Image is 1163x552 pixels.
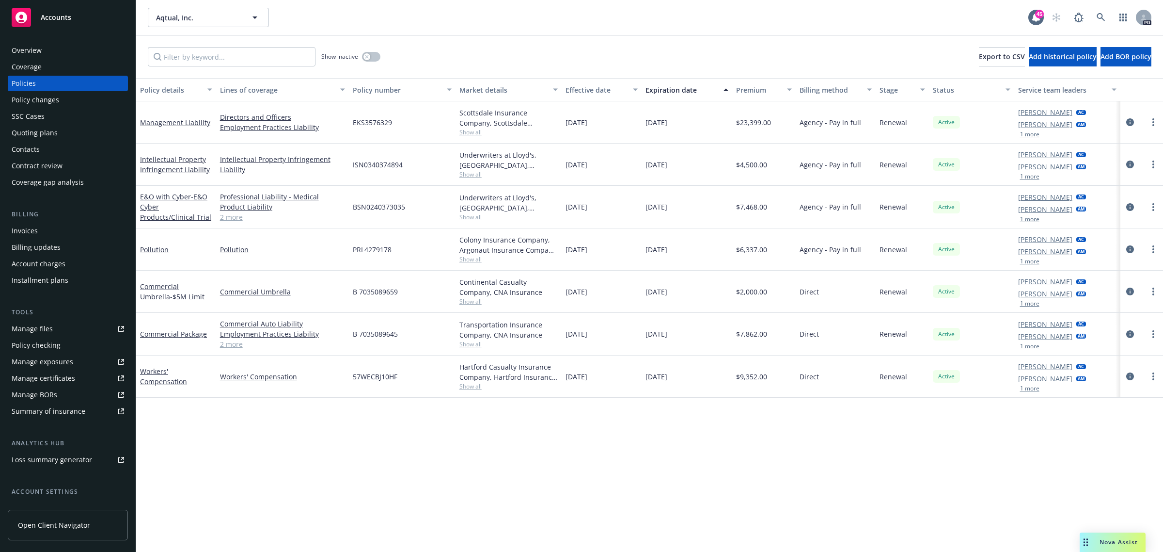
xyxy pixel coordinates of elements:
div: Billing [8,210,128,219]
span: Renewal [880,372,907,382]
a: Pollution [140,245,169,254]
a: more [1147,328,1159,340]
span: Renewal [880,202,907,212]
span: [DATE] [645,287,667,297]
a: Contacts [8,142,128,157]
a: more [1147,371,1159,382]
a: circleInformation [1124,371,1136,382]
a: Policy checking [8,338,128,353]
a: Quoting plans [8,125,128,141]
a: Loss summary generator [8,452,128,468]
button: Nova Assist [1080,533,1146,552]
span: Active [937,245,956,254]
div: Installment plans [12,273,68,288]
a: Workers' Compensation [140,367,187,386]
a: Intellectual Property Infringement Liability [220,154,345,175]
div: Service team [12,501,53,516]
button: 1 more [1020,174,1039,179]
div: Invoices [12,223,38,239]
a: Product Liability [220,202,345,212]
button: 1 more [1020,301,1039,307]
span: $23,399.00 [736,117,771,128]
button: Premium [732,78,796,101]
div: Underwriters at Lloyd's, [GEOGRAPHIC_DATA], [PERSON_NAME] of London, CFC Underwriting, CRC Group [459,150,558,170]
a: [PERSON_NAME] [1018,234,1072,244]
button: Add historical policy [1029,47,1097,66]
span: B 7035089645 [353,329,398,339]
span: $2,000.00 [736,287,767,297]
div: Account settings [8,487,128,497]
a: Coverage gap analysis [8,175,128,190]
span: EKS3576329 [353,117,392,128]
span: [DATE] [566,244,587,255]
span: Show all [459,255,558,263]
span: Show all [459,213,558,221]
span: [DATE] [645,372,667,382]
span: [DATE] [566,287,587,297]
div: Colony Insurance Company, Argonaut Insurance Company (Argo), CRC Group [459,235,558,255]
span: $7,468.00 [736,202,767,212]
span: Agency - Pay in full [800,202,861,212]
span: Active [937,160,956,169]
span: $9,352.00 [736,372,767,382]
div: Analytics hub [8,438,128,448]
span: [DATE] [645,202,667,212]
a: more [1147,116,1159,128]
span: Renewal [880,329,907,339]
a: Workers' Compensation [220,372,345,382]
div: Premium [736,85,782,95]
div: Coverage gap analysis [12,175,84,190]
button: 1 more [1020,386,1039,391]
button: 1 more [1020,216,1039,222]
a: Commercial Auto Liability [220,319,345,329]
a: Professional Liability - Medical [220,192,345,202]
div: Manage files [12,321,53,337]
span: - E&O Cyber Products/Clinical Trial [140,192,211,222]
span: [DATE] [566,329,587,339]
div: Drag to move [1080,533,1092,552]
span: Renewal [880,160,907,170]
span: Agency - Pay in full [800,244,861,255]
span: PRL4279178 [353,244,392,255]
button: 1 more [1020,131,1039,137]
span: [DATE] [566,117,587,128]
a: Installment plans [8,273,128,288]
input: Filter by keyword... [148,47,315,66]
span: $6,337.00 [736,244,767,255]
a: Report a Bug [1069,8,1088,27]
a: [PERSON_NAME] [1018,276,1072,287]
span: [DATE] [566,160,587,170]
div: Manage exposures [12,354,73,370]
a: [PERSON_NAME] [1018,107,1072,117]
span: [DATE] [645,244,667,255]
button: Aqtual, Inc. [148,8,269,27]
a: Contract review [8,158,128,174]
div: Continental Casualty Company, CNA Insurance [459,277,558,297]
span: Active [937,330,956,339]
a: Coverage [8,59,128,75]
div: Policy changes [12,92,59,108]
button: Service team leaders [1014,78,1121,101]
div: Billing updates [12,240,61,255]
a: Accounts [8,4,128,31]
a: Manage files [8,321,128,337]
div: Policies [12,76,36,91]
div: Underwriters at Lloyd's, [GEOGRAPHIC_DATA], [PERSON_NAME] of London, CFC Underwriting, CRC Group [459,193,558,213]
span: Active [937,118,956,127]
div: Policy details [140,85,202,95]
button: Policy number [349,78,456,101]
span: 57WECBJ10HF [353,372,397,382]
span: Renewal [880,117,907,128]
span: Active [937,203,956,211]
div: Contract review [12,158,63,174]
button: Billing method [796,78,876,101]
a: [PERSON_NAME] [1018,331,1072,341]
div: Status [933,85,1000,95]
div: Contacts [12,142,40,157]
a: more [1147,201,1159,213]
span: - $5M Limit [170,292,204,301]
a: Employment Practices Liability [220,329,345,339]
a: Intellectual Property Infringement Liability [140,155,210,174]
a: [PERSON_NAME] [1018,119,1072,130]
div: Expiration date [645,85,718,95]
